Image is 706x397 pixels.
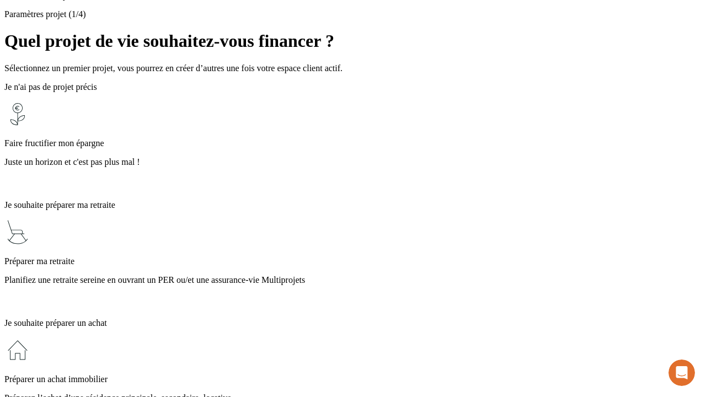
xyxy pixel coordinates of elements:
p: Juste un horizon et c'est pas plus mal ! [4,157,702,167]
p: Préparer ma retraite [4,256,702,266]
p: Planifiez une retraite sereine en ouvrant un PER ou/et une assurance-vie Multiprojets [4,275,702,285]
p: Je souhaite préparer ma retraite [4,200,702,210]
p: Préparer un achat immobilier [4,374,702,384]
p: Je n'ai pas de projet précis [4,82,702,92]
div: L’équipe répond généralement dans un délai de quelques minutes. [12,18,271,30]
div: Vous avez besoin d’aide ? [12,9,271,18]
h1: Quel projet de vie souhaitez-vous financer ? [4,31,702,51]
div: Ouvrir le Messenger Intercom [4,4,304,35]
p: Je souhaite préparer un achat [4,318,702,328]
p: Paramètres projet (1/4) [4,9,702,19]
p: Faire fructifier mon épargne [4,138,702,148]
iframe: Intercom live chat [668,360,695,386]
span: Sélectionnez un premier projet, vous pourrez en créer d’autres une fois votre espace client actif. [4,63,343,73]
